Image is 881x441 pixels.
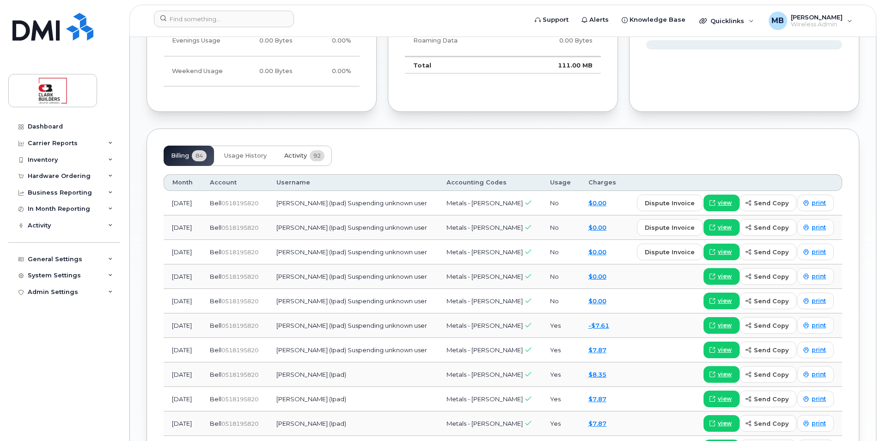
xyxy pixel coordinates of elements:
span: 0518195820 [221,420,258,427]
span: print [812,297,826,305]
span: Support [543,15,569,24]
span: send copy [754,297,789,306]
span: dispute invoice [645,199,695,208]
td: Yes [542,362,580,387]
span: Bell [210,420,221,427]
td: [PERSON_NAME] (Ipad) Suspending unknown user [268,240,438,264]
td: [DATE] [164,191,202,215]
span: Bell [210,346,221,354]
span: Bell [210,248,221,256]
a: view [704,268,740,285]
a: print [797,293,834,309]
span: view [718,395,732,403]
span: view [718,272,732,281]
a: $7.87 [588,346,606,354]
button: dispute invoice [637,195,703,211]
span: view [718,248,732,256]
td: Yes [542,313,580,338]
span: 0518195820 [221,224,258,231]
button: send copy [740,268,796,285]
span: Knowledge Base [630,15,685,24]
span: Bell [210,297,221,305]
button: dispute invoice [637,244,703,260]
td: No [542,240,580,264]
span: Bell [210,224,221,231]
a: $7.87 [588,395,606,403]
span: [PERSON_NAME] [791,13,843,21]
a: print [797,366,834,383]
a: print [797,268,834,285]
th: Username [268,174,438,191]
a: view [704,317,740,334]
input: Find something... [154,11,294,27]
th: Accounting Codes [438,174,542,191]
td: [PERSON_NAME] (Ipad) Suspending unknown user [268,191,438,215]
a: view [704,244,740,260]
a: print [797,244,834,260]
td: [DATE] [164,289,202,313]
a: $7.87 [588,420,606,427]
button: send copy [740,244,796,260]
a: $0.00 [588,297,606,305]
span: send copy [754,223,789,232]
span: send copy [754,346,789,355]
span: view [718,199,732,207]
span: Metals - [PERSON_NAME] [447,420,523,427]
span: Usage History [224,152,267,159]
a: $0.00 [588,199,606,207]
span: send copy [754,248,789,257]
span: print [812,395,826,403]
span: Metals - [PERSON_NAME] [447,322,523,329]
span: Metals - [PERSON_NAME] [447,273,523,280]
th: Charges [580,174,625,191]
a: print [797,219,834,236]
span: Bell [210,371,221,378]
a: $8.35 [588,371,606,378]
td: [PERSON_NAME] (Ipad) [268,411,438,436]
a: view [704,415,740,432]
a: -$7.61 [588,322,609,329]
td: [DATE] [164,411,202,436]
td: 0.00% [301,56,360,86]
span: dispute invoice [645,248,695,257]
span: Metals - [PERSON_NAME] [447,297,523,305]
a: view [704,366,740,383]
a: view [704,293,740,309]
button: send copy [740,415,796,432]
td: Yes [542,338,580,362]
span: print [812,199,826,207]
button: send copy [740,342,796,358]
td: [PERSON_NAME] (Ipad) Suspending unknown user [268,289,438,313]
span: Bell [210,395,221,403]
span: Bell [210,273,221,280]
tr: Weekdays from 6:00pm to 8:00am [164,26,360,56]
span: print [812,272,826,281]
span: 0518195820 [221,347,258,354]
td: [PERSON_NAME] (Ipad) Suspending unknown user [268,338,438,362]
button: send copy [740,219,796,236]
a: $0.00 [588,248,606,256]
span: 0518195820 [221,322,258,329]
td: [DATE] [164,215,202,240]
button: send copy [740,195,796,211]
span: Metals - [PERSON_NAME] [447,248,523,256]
tr: Friday from 6:00pm to Monday 8:00am [164,56,360,86]
span: Wireless Admin [791,21,843,28]
a: view [704,342,740,358]
span: Bell [210,322,221,329]
th: Month [164,174,202,191]
td: Yes [542,387,580,411]
span: print [812,370,826,379]
span: view [718,321,732,330]
span: Metals - [PERSON_NAME] [447,346,523,354]
span: 0518195820 [221,396,258,403]
button: send copy [740,391,796,407]
a: print [797,342,834,358]
span: 0518195820 [221,200,258,207]
span: 0518195820 [221,273,258,280]
span: Metals - [PERSON_NAME] [447,199,523,207]
td: [DATE] [164,264,202,289]
a: Alerts [575,11,615,29]
span: send copy [754,321,789,330]
a: view [704,219,740,236]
